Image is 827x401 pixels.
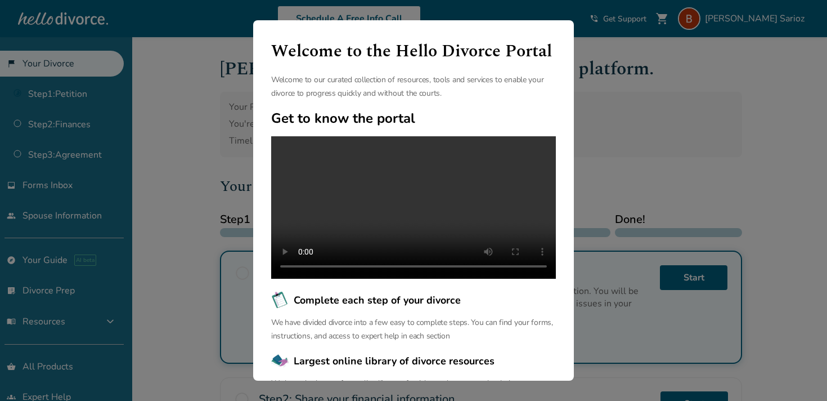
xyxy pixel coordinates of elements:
[271,291,289,309] img: Complete each step of your divorce
[271,73,556,100] p: Welcome to our curated collection of resources, tools and services to enable your divorce to prog...
[771,347,827,401] iframe: Chat Widget
[294,354,495,368] span: Largest online library of divorce resources
[271,316,556,343] p: We have divided divorce into a few easy to complete steps. You can find your forms, instructions,...
[294,293,461,308] span: Complete each step of your divorce
[271,109,556,127] h2: Get to know the portal
[271,38,556,64] h1: Welcome to the Hello Divorce Portal
[271,352,289,370] img: Largest online library of divorce resources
